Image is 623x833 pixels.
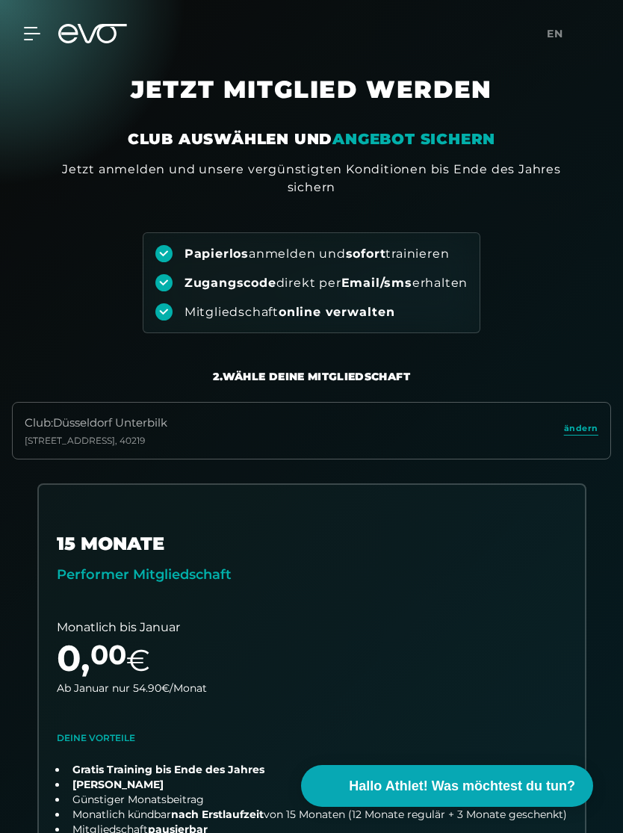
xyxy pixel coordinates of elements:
[128,128,495,149] div: CLUB AUSWÄHLEN UND
[547,27,563,40] span: en
[346,247,386,261] strong: sofort
[185,247,249,261] strong: Papierlos
[58,161,565,196] div: Jetzt anmelden und unsere vergünstigten Konditionen bis Ende des Jahres sichern
[25,415,167,432] div: Club : Düsseldorf Unterbilk
[547,25,572,43] a: en
[185,275,468,291] div: direkt per erhalten
[25,435,167,447] div: [STREET_ADDRESS] , 40219
[564,422,598,435] span: ändern
[332,130,495,148] em: ANGEBOT SICHERN
[185,246,450,262] div: anmelden und trainieren
[213,369,410,384] div: 2. Wähle deine Mitgliedschaft
[349,776,575,796] span: Hallo Athlet! Was möchtest du tun?
[58,75,565,128] h1: JETZT MITGLIED WERDEN
[185,304,395,320] div: Mitgliedschaft
[341,276,412,290] strong: Email/sms
[301,765,593,807] button: Hallo Athlet! Was möchtest du tun?
[185,276,276,290] strong: Zugangscode
[564,422,598,439] a: ändern
[279,305,395,319] strong: online verwalten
